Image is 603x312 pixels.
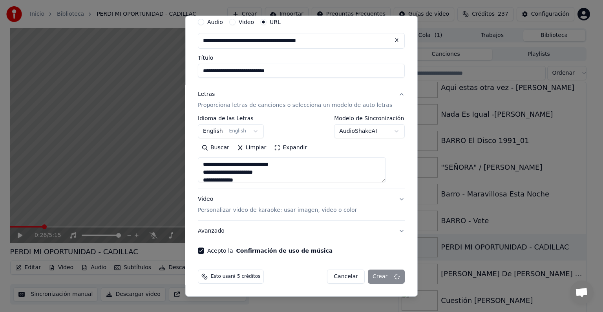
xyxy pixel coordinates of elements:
[207,19,223,25] label: Audio
[207,248,333,253] label: Acepto la
[198,221,405,241] button: Avanzado
[239,19,254,25] label: Video
[233,141,270,154] button: Limpiar
[198,189,405,220] button: VideoPersonalizar video de karaoke: usar imagen, video o color
[327,270,365,284] button: Cancelar
[198,195,357,214] div: Video
[198,84,405,116] button: LetrasProporciona letras de canciones o selecciona un modelo de auto letras
[334,116,405,121] label: Modelo de Sincronización
[198,141,233,154] button: Buscar
[198,90,215,98] div: Letras
[198,101,392,109] p: Proporciona letras de canciones o selecciona un modelo de auto letras
[270,19,281,25] label: URL
[236,248,333,253] button: Acepto la
[198,55,405,61] label: Título
[198,206,357,214] p: Personalizar video de karaoke: usar imagen, video o color
[198,116,264,121] label: Idioma de las Letras
[211,273,260,280] span: Esto usará 5 créditos
[198,116,405,189] div: LetrasProporciona letras de canciones o selecciona un modelo de auto letras
[270,141,311,154] button: Expandir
